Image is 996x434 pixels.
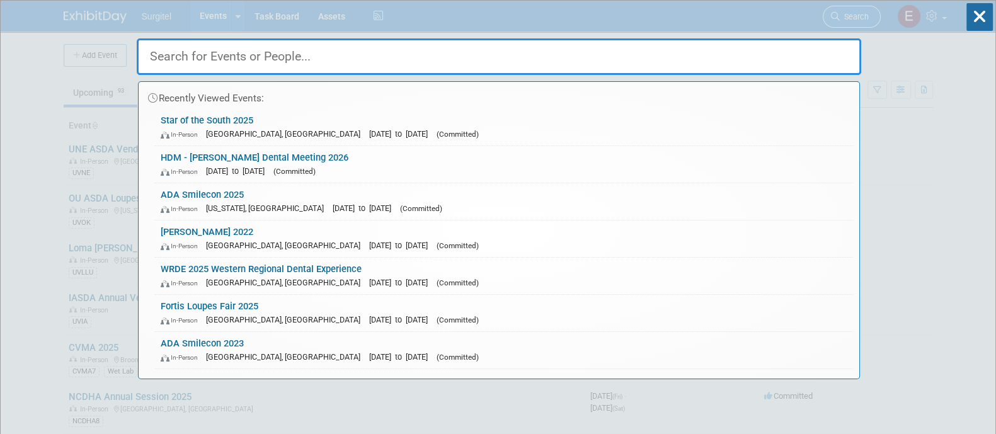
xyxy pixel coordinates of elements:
a: Fortis Loupes Fair 2025 In-Person [GEOGRAPHIC_DATA], [GEOGRAPHIC_DATA] [DATE] to [DATE] (Committed) [154,295,853,331]
span: In-Person [161,168,203,176]
span: In-Person [161,353,203,362]
span: [GEOGRAPHIC_DATA], [GEOGRAPHIC_DATA] [206,278,367,287]
span: [GEOGRAPHIC_DATA], [GEOGRAPHIC_DATA] [206,315,367,324]
span: In-Person [161,279,203,287]
span: [DATE] to [DATE] [369,241,434,250]
span: In-Person [161,205,203,213]
span: (Committed) [437,316,479,324]
span: [GEOGRAPHIC_DATA], [GEOGRAPHIC_DATA] [206,352,367,362]
span: [DATE] to [DATE] [369,315,434,324]
a: ADA Smilecon 2025 In-Person [US_STATE], [GEOGRAPHIC_DATA] [DATE] to [DATE] (Committed) [154,183,853,220]
span: In-Person [161,130,203,139]
span: [GEOGRAPHIC_DATA], [GEOGRAPHIC_DATA] [206,241,367,250]
span: [DATE] to [DATE] [369,352,434,362]
a: HDM - [PERSON_NAME] Dental Meeting 2026 In-Person [DATE] to [DATE] (Committed) [154,146,853,183]
span: (Committed) [400,204,442,213]
input: Search for Events or People... [137,38,861,75]
span: [US_STATE], [GEOGRAPHIC_DATA] [206,203,330,213]
span: (Committed) [437,241,479,250]
span: [DATE] to [DATE] [369,278,434,287]
span: [DATE] to [DATE] [369,129,434,139]
a: ADA Smilecon 2023 In-Person [GEOGRAPHIC_DATA], [GEOGRAPHIC_DATA] [DATE] to [DATE] (Committed) [154,332,853,368]
span: In-Person [161,242,203,250]
span: (Committed) [437,353,479,362]
span: (Committed) [273,167,316,176]
span: [DATE] to [DATE] [206,166,271,176]
span: In-Person [161,316,203,324]
span: (Committed) [437,130,479,139]
span: [DATE] to [DATE] [333,203,398,213]
span: (Committed) [437,278,479,287]
a: [PERSON_NAME] 2022 In-Person [GEOGRAPHIC_DATA], [GEOGRAPHIC_DATA] [DATE] to [DATE] (Committed) [154,220,853,257]
a: Star of the South 2025 In-Person [GEOGRAPHIC_DATA], [GEOGRAPHIC_DATA] [DATE] to [DATE] (Committed) [154,109,853,146]
div: Recently Viewed Events: [145,82,853,109]
a: WRDE 2025 Western Regional Dental Experience In-Person [GEOGRAPHIC_DATA], [GEOGRAPHIC_DATA] [DATE... [154,258,853,294]
span: [GEOGRAPHIC_DATA], [GEOGRAPHIC_DATA] [206,129,367,139]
